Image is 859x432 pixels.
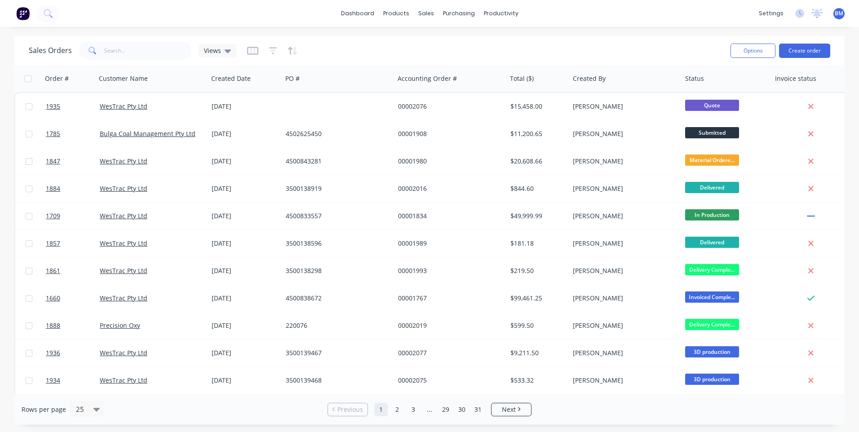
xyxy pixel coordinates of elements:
[573,376,673,385] div: [PERSON_NAME]
[573,294,673,303] div: [PERSON_NAME]
[398,294,498,303] div: 00001767
[286,266,385,275] div: 3500138298
[16,7,30,20] img: Factory
[471,403,485,416] a: Page 31
[731,44,775,58] button: Options
[835,9,843,18] span: BM
[100,239,147,247] a: WesTrac Pty Ltd
[46,239,60,248] span: 1857
[46,129,60,138] span: 1785
[685,100,739,111] span: Quote
[286,239,385,248] div: 3500138596
[212,212,279,220] div: [DATE]
[337,7,379,20] a: dashboard
[573,157,673,166] div: [PERSON_NAME]
[685,374,739,385] span: 3D production
[212,348,279,357] div: [DATE]
[573,266,673,275] div: [PERSON_NAME]
[324,403,535,416] ul: Pagination
[46,312,100,339] a: 1888
[510,129,563,138] div: $11,200.65
[45,74,69,83] div: Order #
[100,102,147,110] a: WesTrac Pty Ltd
[211,74,251,83] div: Created Date
[398,157,498,166] div: 00001980
[286,212,385,220] div: 4500833557
[100,157,147,165] a: WesTrac Pty Ltd
[398,212,498,220] div: 00001834
[510,321,563,330] div: $599.50
[685,127,739,138] span: Submitted
[286,376,385,385] div: 3500139468
[685,319,739,330] span: Delivery Comple...
[46,175,100,202] a: 1884
[573,239,673,248] div: [PERSON_NAME]
[398,239,498,248] div: 00001989
[100,376,147,384] a: WesTrac Pty Ltd
[100,184,147,193] a: WesTrac Pty Ltd
[491,405,531,414] a: Next page
[100,266,147,275] a: WesTrac Pty Ltd
[455,403,469,416] a: Page 30
[286,184,385,193] div: 3500138919
[286,321,385,330] div: 220076
[398,376,498,385] div: 00002075
[286,157,385,166] div: 4500843281
[212,294,279,303] div: [DATE]
[104,42,192,60] input: Search...
[510,184,563,193] div: $844.60
[685,291,739,303] span: Invoiced Comple...
[46,376,60,385] span: 1934
[46,203,100,229] a: 1709
[22,405,66,414] span: Rows per page
[379,7,414,20] div: products
[510,266,563,275] div: $219.50
[510,157,563,166] div: $20,608.66
[510,102,563,111] div: $15,458.00
[573,321,673,330] div: [PERSON_NAME]
[100,348,147,357] a: WesTrac Pty Ltd
[46,148,100,175] a: 1847
[502,405,516,414] span: Next
[510,212,563,220] div: $49,999.99
[414,7,438,20] div: sales
[212,239,279,248] div: [DATE]
[212,376,279,385] div: [DATE]
[510,239,563,248] div: $181.18
[685,346,739,357] span: 3D production
[286,129,385,138] div: 4502625450
[439,403,452,416] a: Page 29
[212,157,279,166] div: [DATE]
[46,184,60,193] span: 1884
[685,264,739,275] span: Delivery Comple...
[212,102,279,111] div: [DATE]
[685,74,704,83] div: Status
[423,403,436,416] a: Jump forward
[754,7,788,20] div: settings
[100,294,147,302] a: WesTrac Pty Ltd
[46,212,60,220] span: 1709
[685,209,739,220] span: In Production
[685,182,739,193] span: Delivered
[46,266,60,275] span: 1861
[46,120,100,147] a: 1785
[29,46,72,55] h1: Sales Orders
[204,46,221,55] span: Views
[510,74,534,83] div: Total ($)
[779,44,830,58] button: Create order
[337,405,363,414] span: Previous
[398,184,498,193] div: 00002016
[328,405,368,414] a: Previous page
[685,154,739,166] span: Material Ordere...
[99,74,148,83] div: Customer Name
[46,157,60,166] span: 1847
[212,321,279,330] div: [DATE]
[510,376,563,385] div: $533.32
[212,184,279,193] div: [DATE]
[46,367,100,394] a: 1934
[573,212,673,220] div: [PERSON_NAME]
[775,74,816,83] div: Invoice status
[573,102,673,111] div: [PERSON_NAME]
[398,348,498,357] div: 00002077
[573,129,673,138] div: [PERSON_NAME]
